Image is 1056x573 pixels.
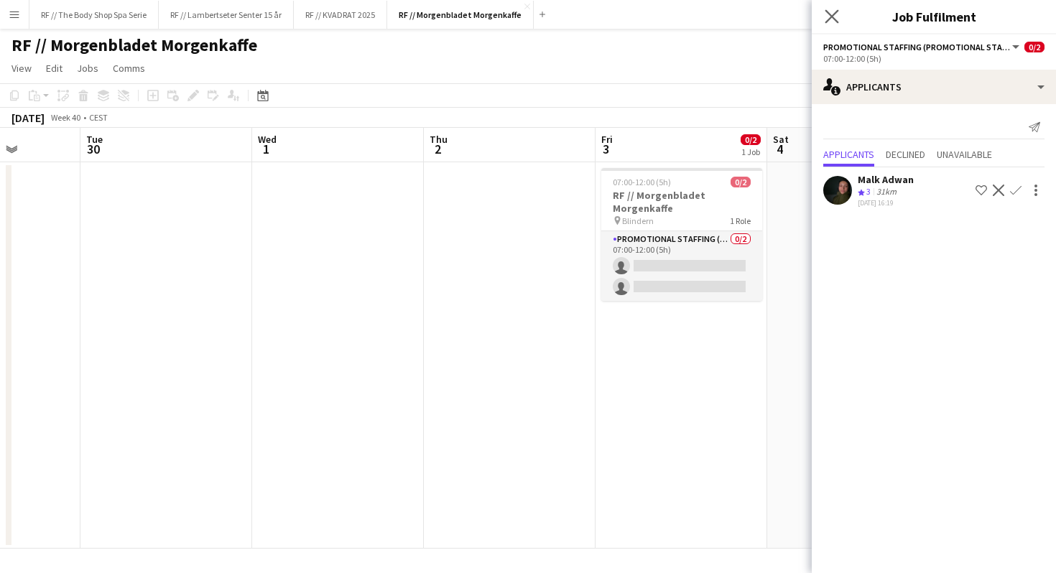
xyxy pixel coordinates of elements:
[84,141,103,157] span: 30
[1024,42,1045,52] span: 0/2
[613,177,671,187] span: 07:00-12:00 (5h)
[866,186,871,197] span: 3
[741,146,760,157] div: 1 Job
[258,133,277,146] span: Wed
[11,111,45,125] div: [DATE]
[812,70,1056,104] div: Applicants
[430,133,448,146] span: Thu
[601,133,613,146] span: Fri
[823,149,874,159] span: Applicants
[46,62,62,75] span: Edit
[858,173,914,186] div: Malk Adwan
[771,141,789,157] span: 4
[937,149,992,159] span: Unavailable
[741,134,761,145] span: 0/2
[6,59,37,78] a: View
[858,198,914,208] div: [DATE] 16:19
[599,141,613,157] span: 3
[601,168,762,301] app-job-card: 07:00-12:00 (5h)0/2RF // Morgenbladet Morgenkaffe Blindern1 RolePromotional Staffing (Promotional...
[11,62,32,75] span: View
[601,189,762,215] h3: RF // Morgenbladet Morgenkaffe
[11,34,257,56] h1: RF // Morgenbladet Morgenkaffe
[113,62,145,75] span: Comms
[823,42,1010,52] span: Promotional Staffing (Promotional Staff)
[773,133,789,146] span: Sat
[159,1,294,29] button: RF // Lambertseter Senter 15 år
[622,215,654,226] span: Blindern
[731,177,751,187] span: 0/2
[29,1,159,29] button: RF // The Body Shop Spa Serie
[107,59,151,78] a: Comms
[812,7,1056,26] h3: Job Fulfilment
[823,42,1022,52] button: Promotional Staffing (Promotional Staff)
[40,59,68,78] a: Edit
[387,1,534,29] button: RF // Morgenbladet Morgenkaffe
[730,215,751,226] span: 1 Role
[823,53,1045,64] div: 07:00-12:00 (5h)
[86,133,103,146] span: Tue
[874,186,899,198] div: 31km
[427,141,448,157] span: 2
[601,231,762,301] app-card-role: Promotional Staffing (Promotional Staff)0/207:00-12:00 (5h)
[89,112,108,123] div: CEST
[886,149,925,159] span: Declined
[77,62,98,75] span: Jobs
[71,59,104,78] a: Jobs
[256,141,277,157] span: 1
[294,1,387,29] button: RF // KVADRAT 2025
[47,112,83,123] span: Week 40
